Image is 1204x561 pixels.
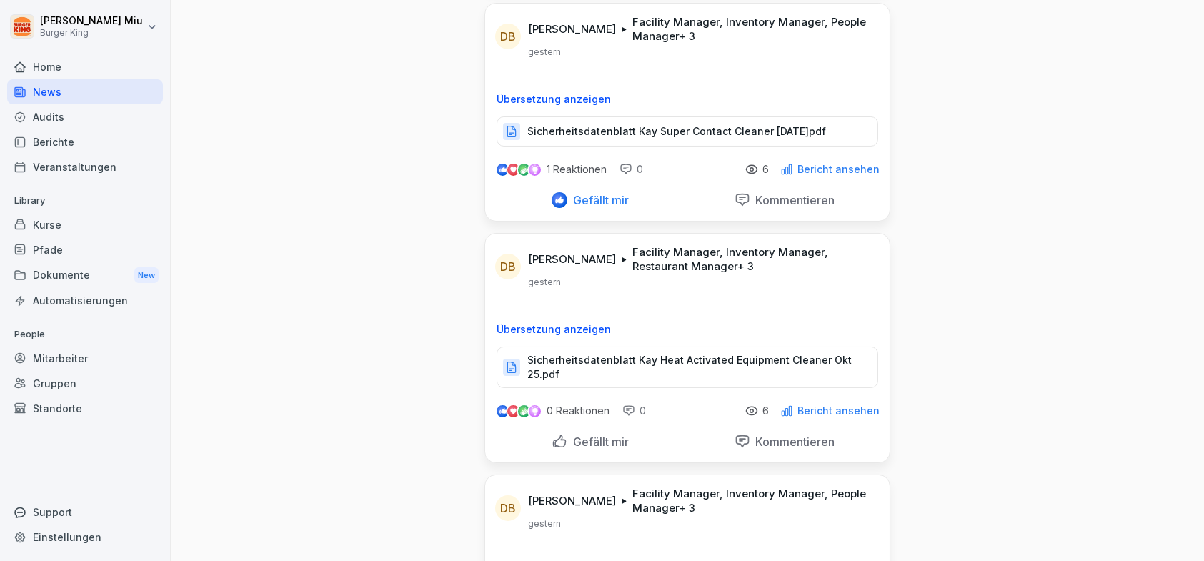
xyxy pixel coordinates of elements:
[497,364,878,379] a: Sicherheitsdatenblatt Kay Heat Activated Equipment Cleaner Okt 25.pdf
[508,406,519,417] img: love
[762,405,769,417] p: 6
[7,129,163,154] a: Berichte
[797,164,880,175] p: Bericht ansehen
[528,277,561,288] p: gestern
[7,54,163,79] a: Home
[632,487,872,515] p: Facility Manager, Inventory Manager, People Manager + 3
[547,405,610,417] p: 0 Reaktionen
[7,104,163,129] a: Audits
[518,164,530,176] img: celebrate
[7,262,163,289] a: DokumenteNew
[7,500,163,525] div: Support
[622,404,646,418] div: 0
[632,15,872,44] p: Facility Manager, Inventory Manager, People Manager + 3
[518,405,530,417] img: celebrate
[7,154,163,179] a: Veranstaltungen
[497,94,878,105] p: Übersetzung anzeigen
[7,288,163,313] a: Automatisierungen
[797,405,880,417] p: Bericht ansehen
[529,404,541,417] img: inspiring
[528,494,616,508] p: [PERSON_NAME]
[528,252,616,267] p: [PERSON_NAME]
[495,495,521,521] div: DB
[632,245,872,274] p: Facility Manager, Inventory Manager, Restaurant Manager + 3
[497,164,509,175] img: like
[750,435,835,449] p: Kommentieren
[528,518,561,530] p: gestern
[762,164,769,175] p: 6
[497,405,509,417] img: like
[495,254,521,279] div: DB
[7,371,163,396] a: Gruppen
[527,124,826,139] p: Sicherheitsdatenblatt Kay Super Contact Cleaner [DATE]pdf
[40,28,143,38] p: Burger King
[7,323,163,346] p: People
[134,267,159,284] div: New
[40,15,143,27] p: [PERSON_NAME] Miu
[495,24,521,49] div: DB
[620,162,643,177] div: 0
[497,324,878,335] p: Übersetzung anzeigen
[508,164,519,175] img: love
[7,525,163,550] a: Einstellungen
[528,46,561,58] p: gestern
[567,193,629,207] p: Gefällt mir
[7,262,163,289] div: Dokumente
[529,163,541,176] img: inspiring
[7,346,163,371] a: Mitarbeiter
[7,189,163,212] p: Library
[7,396,163,421] a: Standorte
[567,435,629,449] p: Gefällt mir
[547,164,607,175] p: 1 Reaktionen
[528,22,616,36] p: [PERSON_NAME]
[750,193,835,207] p: Kommentieren
[497,129,878,143] a: Sicherheitsdatenblatt Kay Super Contact Cleaner [DATE]pdf
[527,353,863,382] p: Sicherheitsdatenblatt Kay Heat Activated Equipment Cleaner Okt 25.pdf
[7,79,163,104] a: News
[7,212,163,237] a: Kurse
[7,237,163,262] a: Pfade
